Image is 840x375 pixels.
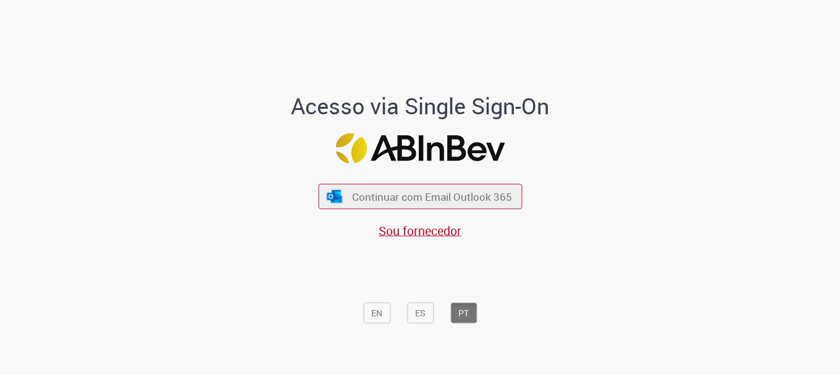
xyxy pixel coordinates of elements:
span: Continuar com Email Outlook 365 [352,190,512,204]
img: ícone Azure/Microsoft 360 [326,190,343,203]
button: PT [450,303,477,324]
a: Sou fornecedor [379,222,461,239]
img: Logo ABInBev [335,133,505,164]
button: EN [363,303,390,324]
button: ícone Azure/Microsoft 360 Continuar com Email Outlook 365 [318,184,522,209]
button: ES [407,303,434,324]
h1: Acesso via Single Sign-On [249,94,592,119]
